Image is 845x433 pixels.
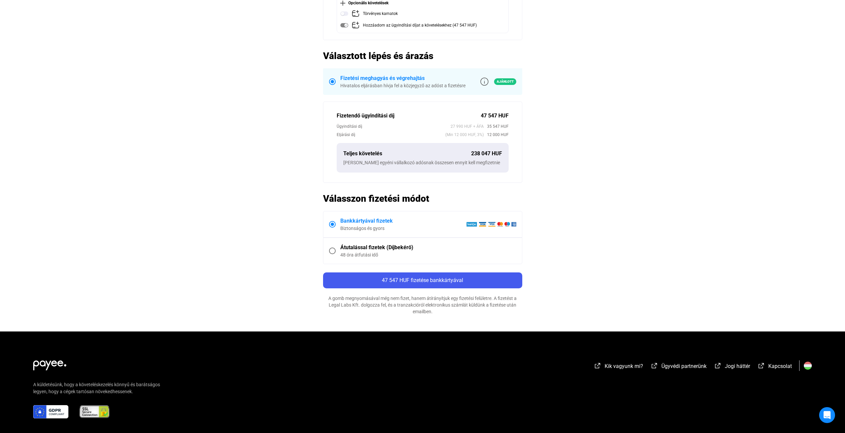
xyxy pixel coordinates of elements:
div: Fizetési meghagyás és végrehajtás [340,74,465,82]
img: external-link-white [594,362,602,369]
img: external-link-white [650,362,658,369]
div: 238 047 HUF [471,150,502,158]
img: info-grey-outline [480,78,488,86]
div: Eljárási díj [337,131,445,138]
div: A gomb megnyomásával még nem fizet, hanem átírányítjuk egy fizetési felületre. A fizetést a Legal... [323,295,522,315]
span: Jogi háttér [725,363,750,369]
div: 47 547 HUF [481,112,509,120]
span: 12 000 HUF [484,131,509,138]
img: toggle-on-disabled [340,21,348,29]
img: white-payee-white-dot.svg [33,357,66,370]
img: HU.svg [804,362,812,370]
div: Teljes követelés [343,150,471,158]
a: external-link-whiteKapcsolat [757,364,792,370]
span: 47 547 HUF fizetése bankkártyával [382,277,463,283]
button: 47 547 HUF fizetése bankkártyával [323,272,522,288]
div: Átutalással fizetek (Díjbekérő) [340,244,516,252]
div: Ügyindítási díj [337,123,451,130]
span: (Min 12 000 HUF, 3%) [445,131,484,138]
img: plus-black [340,1,345,6]
span: Kik vagyunk mi? [605,363,643,369]
div: Fizetendő ügyindítási díj [337,112,481,120]
img: toggle-off [340,10,348,18]
a: external-link-whiteJogi háttér [714,364,750,370]
h2: Választott lépés és árazás [323,50,522,62]
div: Törvényes kamatok [363,10,398,18]
h2: Válasszon fizetési módot [323,193,522,204]
img: external-link-white [714,362,722,369]
span: Ügyvédi partnerünk [661,363,707,369]
div: [PERSON_NAME] egyéni vállalkozó adósnak összesen ennyit kell megfizetnie [343,159,502,166]
div: Bankkártyával fizetek [340,217,466,225]
img: add-claim [352,21,360,29]
img: barion [466,222,516,227]
span: Ajánlott [494,78,516,85]
a: info-grey-outlineAjánlott [480,78,516,86]
img: add-claim [352,10,360,18]
div: Open Intercom Messenger [819,407,835,423]
a: external-link-whiteKik vagyunk mi? [594,364,643,370]
div: Hivatalos eljárásban hívja fel a közjegyző az adóst a fizetésre [340,82,465,89]
div: Biztonságos és gyors [340,225,466,232]
img: external-link-white [757,362,765,369]
img: gdpr [33,405,68,418]
span: 35 547 HUF [484,123,509,130]
a: external-link-whiteÜgyvédi partnerünk [650,364,707,370]
span: 27 990 HUF + ÁFA [451,123,484,130]
span: Kapcsolat [768,363,792,369]
div: 48 óra átfutási idő [340,252,516,258]
img: ssl [79,405,110,418]
div: Hozzáadom az ügyindítási díjat a követelésekhez (47 547 HUF) [363,21,477,30]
